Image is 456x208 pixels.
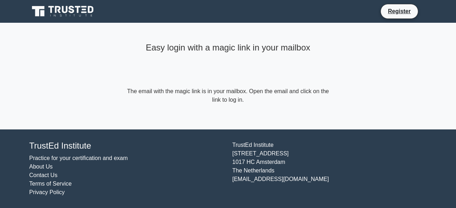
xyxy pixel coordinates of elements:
[125,43,331,53] h4: Easy login with a magic link in your mailbox
[29,189,65,195] a: Privacy Policy
[125,87,331,104] form: The email with the magic link is in your mailbox. Open the email and click on the link to log in.
[29,172,57,178] a: Contact Us
[29,141,224,151] h4: TrustEd Institute
[29,155,128,161] a: Practice for your certification and exam
[29,164,53,170] a: About Us
[384,7,415,16] a: Register
[29,181,72,187] a: Terms of Service
[228,141,431,197] div: TrustEd Institute [STREET_ADDRESS] 1017 HC Amsterdam The Netherlands [EMAIL_ADDRESS][DOMAIN_NAME]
